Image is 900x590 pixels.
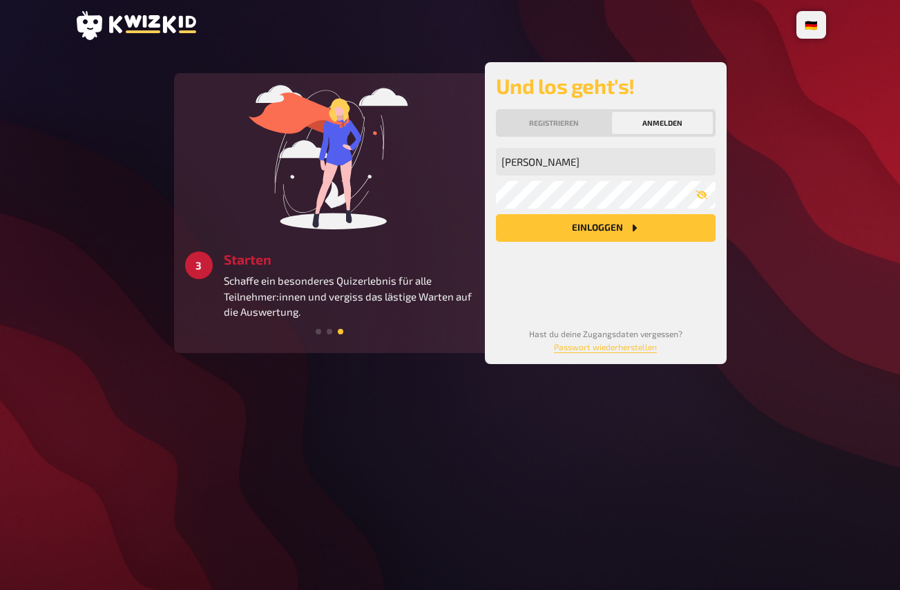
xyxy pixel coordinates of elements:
button: Registrieren [499,112,609,134]
input: Meine Emailadresse [496,148,716,175]
div: 3 [185,251,213,279]
a: Passwort wiederherstellen [554,342,657,352]
button: Einloggen [496,214,716,242]
li: 🇩🇪 [799,14,823,36]
p: Schaffe ein besonderes Quizerlebnis für alle Teilnehmer:innen und vergiss das lästige Warten auf ... [224,273,474,320]
img: start [226,84,433,229]
button: Anmelden [612,112,713,134]
small: Hast du deine Zugangsdaten vergessen? [529,329,682,352]
h3: Starten [224,251,474,267]
h2: Und los geht's! [496,73,716,98]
